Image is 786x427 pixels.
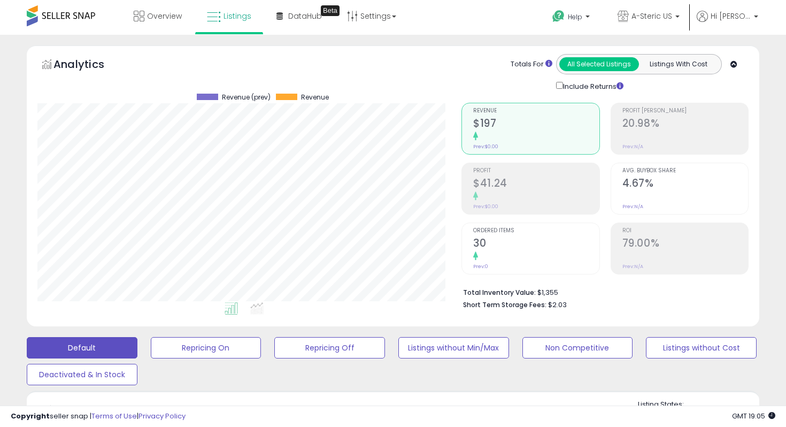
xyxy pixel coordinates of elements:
[222,94,271,101] span: Revenue (prev)
[511,59,552,70] div: Totals For
[274,337,385,359] button: Repricing Off
[473,168,599,174] span: Profit
[138,411,186,421] a: Privacy Policy
[548,300,567,310] span: $2.03
[463,285,741,298] li: $1,355
[646,337,757,359] button: Listings without Cost
[473,228,599,234] span: Ordered Items
[711,11,751,21] span: Hi [PERSON_NAME]
[638,400,760,410] p: Listing States:
[224,11,251,21] span: Listings
[697,11,758,35] a: Hi [PERSON_NAME]
[544,2,600,35] a: Help
[522,337,633,359] button: Non Competitive
[53,57,125,74] h5: Analytics
[301,94,329,101] span: Revenue
[622,108,748,114] span: Profit [PERSON_NAME]
[27,337,137,359] button: Default
[622,203,643,210] small: Prev: N/A
[548,80,636,92] div: Include Returns
[463,288,536,297] b: Total Inventory Value:
[11,411,186,422] div: seller snap | |
[473,143,498,150] small: Prev: $0.00
[473,117,599,132] h2: $197
[622,117,748,132] h2: 20.98%
[473,177,599,192] h2: $41.24
[321,5,340,16] div: Tooltip anchor
[622,263,643,270] small: Prev: N/A
[622,177,748,192] h2: 4.67%
[27,364,137,385] button: Deactivated & In Stock
[622,143,643,150] small: Prev: N/A
[552,10,565,23] i: Get Help
[473,203,498,210] small: Prev: $0.00
[147,11,182,21] span: Overview
[151,337,261,359] button: Repricing On
[473,108,599,114] span: Revenue
[398,337,509,359] button: Listings without Min/Max
[568,12,582,21] span: Help
[473,263,488,270] small: Prev: 0
[622,228,748,234] span: ROI
[638,57,718,71] button: Listings With Cost
[732,411,775,421] span: 2025-10-9 19:05 GMT
[473,237,599,251] h2: 30
[559,57,639,71] button: All Selected Listings
[622,237,748,251] h2: 79.00%
[631,11,672,21] span: A-Steric US
[57,403,98,418] h5: Listings
[11,411,50,421] strong: Copyright
[622,168,748,174] span: Avg. Buybox Share
[288,11,322,21] span: DataHub
[91,411,137,421] a: Terms of Use
[463,300,546,309] b: Short Term Storage Fees:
